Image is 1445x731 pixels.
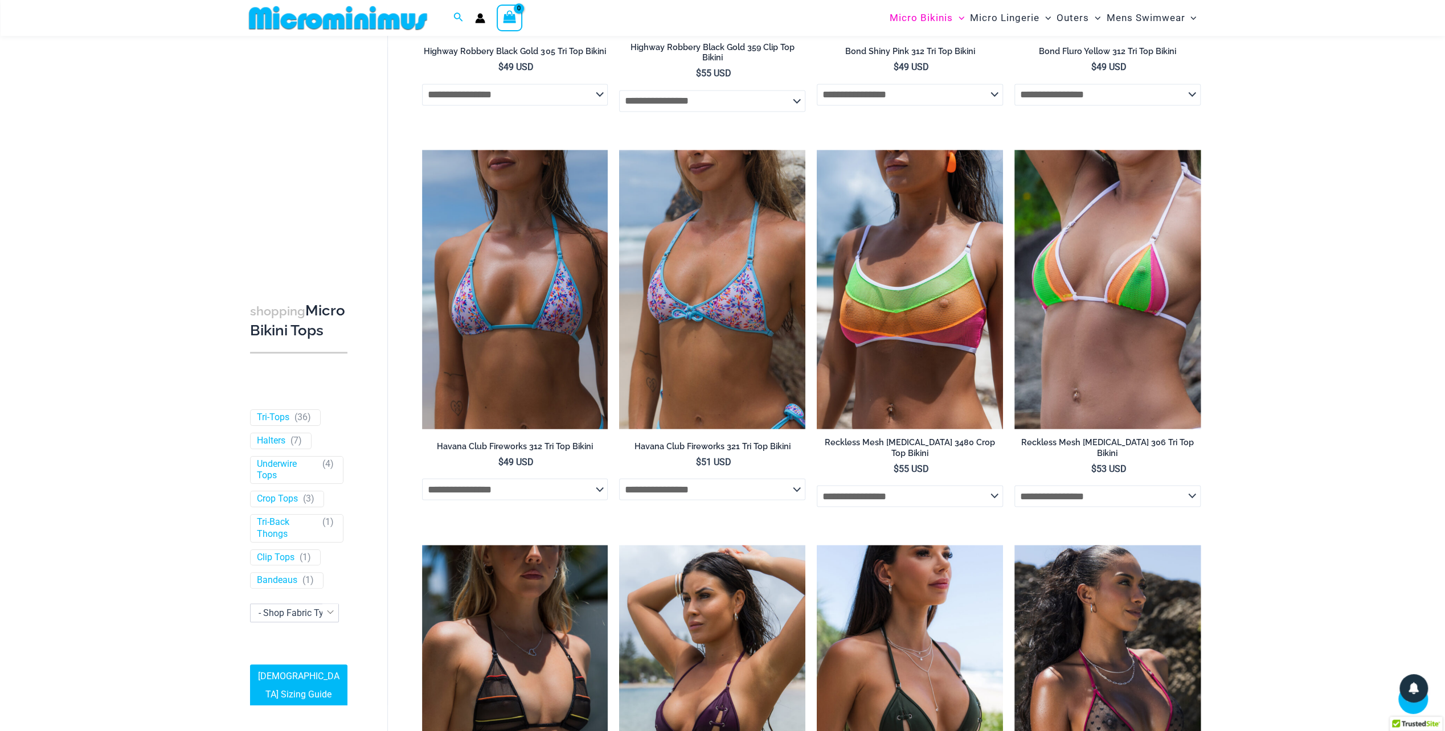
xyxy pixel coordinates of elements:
h2: Reckless Mesh [MEDICAL_DATA] 3480 Crop Top Bikini [817,437,1003,458]
span: ( ) [322,516,334,540]
a: Mens SwimwearMenu ToggleMenu Toggle [1103,3,1199,32]
a: Reckless Mesh High Voltage 306 Tri Top 01Reckless Mesh High Voltage 306 Tri Top 466 Thong 04Reckl... [1014,150,1201,429]
span: $ [894,463,899,474]
a: Highway Robbery Black Gold 359 Clip Top Bikini [619,42,805,68]
a: Reckless Mesh High Voltage 3480 Crop Top 01Reckless Mesh High Voltage 3480 Crop Top 02Reckless Me... [817,150,1003,429]
span: ( ) [322,458,334,482]
a: Bond Fluro Yellow 312 Tri Top Bikini [1014,46,1201,61]
span: 7 [293,435,298,446]
span: 1 [302,552,308,562]
span: $ [1091,61,1096,72]
img: Havana Club Fireworks 321 Tri Top 01 [619,150,805,429]
bdi: 49 USD [498,61,534,72]
a: Micro LingerieMenu ToggleMenu Toggle [967,3,1054,32]
a: Highway Robbery Black Gold 305 Tri Top Bikini [422,46,608,61]
a: Havana Club Fireworks 312 Tri Top 01Havana Club Fireworks 312 Tri Top 478 Thong 11Havana Club Fir... [422,150,608,429]
a: Underwire Tops [257,458,317,482]
span: Mens Swimwear [1106,3,1185,32]
h2: Highway Robbery Black Gold 359 Clip Top Bikini [619,42,805,63]
bdi: 51 USD [696,456,731,467]
span: 4 [325,458,330,469]
a: Micro BikinisMenu ToggleMenu Toggle [887,3,967,32]
a: Havana Club Fireworks 321 Tri Top 01Havana Club Fireworks 321 Tri Top 478 Thong 05Havana Club Fir... [619,150,805,429]
a: Halters [257,435,285,447]
span: ( ) [303,493,314,505]
a: Havana Club Fireworks 312 Tri Top Bikini [422,441,608,455]
a: Account icon link [475,13,485,23]
a: Havana Club Fireworks 321 Tri Top Bikini [619,441,805,455]
span: $ [894,61,899,72]
span: - Shop Fabric Type [251,605,338,622]
bdi: 49 USD [498,456,534,467]
span: Menu Toggle [1039,3,1051,32]
span: Micro Bikinis [890,3,953,32]
span: Menu Toggle [1089,3,1100,32]
span: 3 [306,493,311,504]
span: ( ) [290,435,302,447]
a: OutersMenu ToggleMenu Toggle [1054,3,1103,32]
h2: Havana Club Fireworks 312 Tri Top Bikini [422,441,608,451]
span: ( ) [300,552,311,564]
span: Outers [1057,3,1089,32]
h3: Micro Bikini Tops [250,301,347,340]
span: - Shop Fabric Type [259,608,333,619]
a: [DEMOGRAPHIC_DATA] Sizing Guide [250,664,347,707]
bdi: 55 USD [696,68,731,79]
img: MM SHOP LOGO FLAT [244,5,432,31]
span: $ [498,456,504,467]
span: - Shop Fabric Type [250,604,339,623]
bdi: 49 USD [1091,61,1127,72]
span: $ [696,68,701,79]
a: Reckless Mesh [MEDICAL_DATA] 306 Tri Top Bikini [1014,437,1201,462]
a: Search icon link [453,11,464,25]
bdi: 49 USD [894,61,929,72]
a: Tri-Back Thongs [257,516,317,540]
iframe: TrustedSite Certified [250,38,353,266]
span: ( ) [294,412,311,424]
nav: Site Navigation [885,2,1201,34]
a: Tri-Tops [257,412,289,424]
span: $ [498,61,504,72]
bdi: 53 USD [1091,463,1127,474]
h2: Bond Shiny Pink 312 Tri Top Bikini [817,46,1003,57]
img: Reckless Mesh High Voltage 3480 Crop Top 01 [817,150,1003,429]
bdi: 55 USD [894,463,929,474]
a: Crop Tops [257,493,298,505]
a: Clip Tops [257,552,294,564]
span: 1 [325,516,330,527]
img: Reckless Mesh High Voltage 306 Tri Top 01 [1014,150,1201,429]
a: View Shopping Cart, empty [497,5,523,31]
a: Reckless Mesh [MEDICAL_DATA] 3480 Crop Top Bikini [817,437,1003,462]
span: shopping [250,304,305,318]
span: 36 [297,412,308,422]
h2: Highway Robbery Black Gold 305 Tri Top Bikini [422,46,608,57]
span: Menu Toggle [953,3,964,32]
a: Bandeaus [257,575,297,587]
span: Menu Toggle [1185,3,1196,32]
span: ( ) [302,575,314,587]
img: Havana Club Fireworks 312 Tri Top 01 [422,150,608,429]
h2: Reckless Mesh [MEDICAL_DATA] 306 Tri Top Bikini [1014,437,1201,458]
span: $ [696,456,701,467]
a: Bond Shiny Pink 312 Tri Top Bikini [817,46,1003,61]
h2: Havana Club Fireworks 321 Tri Top Bikini [619,441,805,451]
span: $ [1091,463,1096,474]
span: 1 [305,575,310,586]
span: Micro Lingerie [970,3,1039,32]
h2: Bond Fluro Yellow 312 Tri Top Bikini [1014,46,1201,57]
